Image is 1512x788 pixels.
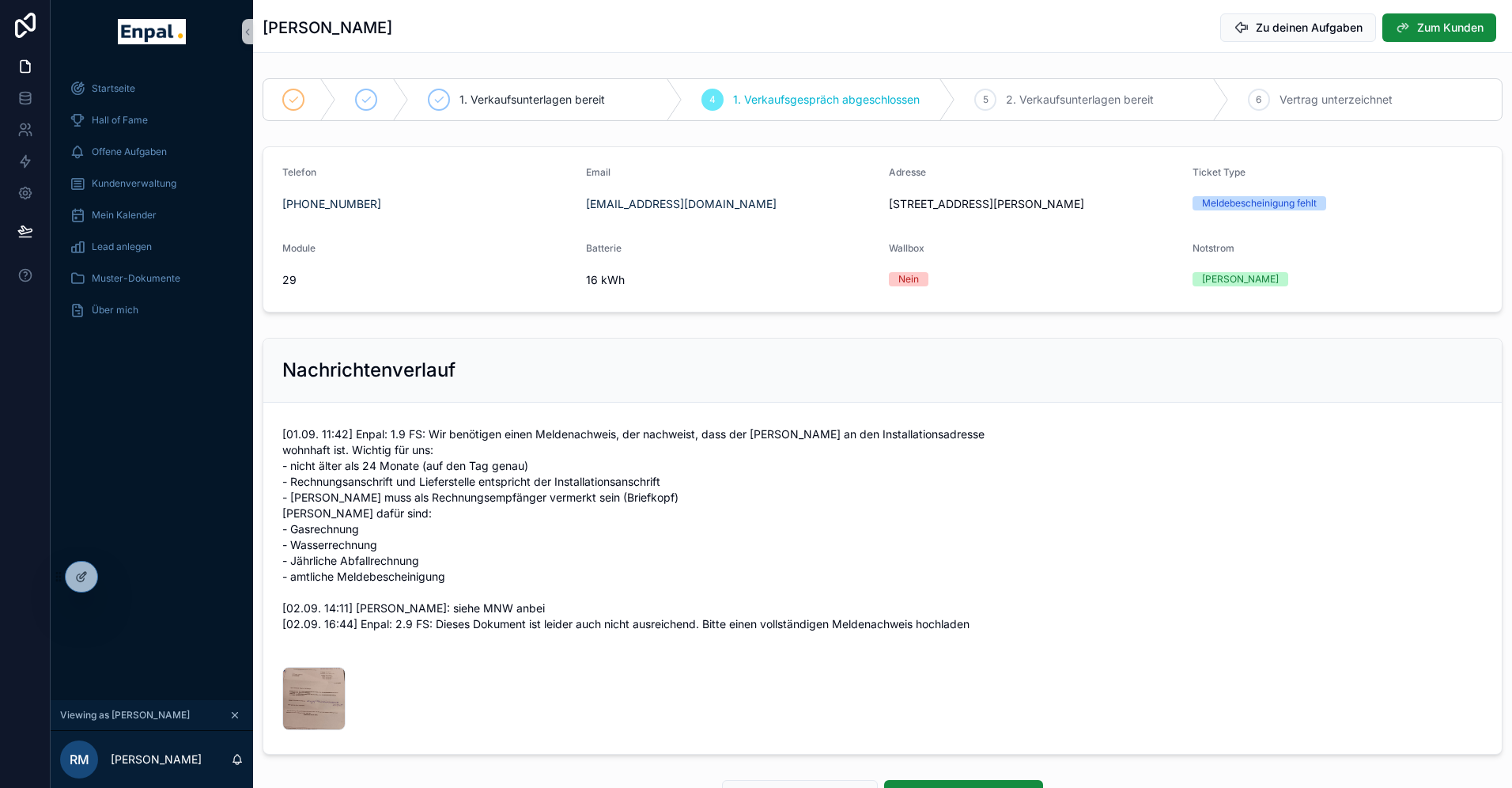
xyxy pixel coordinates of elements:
span: Ticket Type [1193,166,1246,178]
span: 5 [983,93,988,106]
span: 29 [282,272,573,288]
span: [STREET_ADDRESS][PERSON_NAME] [889,196,1180,212]
div: Meldebescheinigung fehlt [1202,196,1317,210]
span: Zu deinen Aufgaben [1256,20,1363,36]
button: Zu deinen Aufgaben [1220,13,1376,42]
span: Hall of Fame [92,114,148,127]
span: Kundenverwaltung [92,177,176,190]
span: 4 [709,93,716,106]
span: [01.09. 11:42] Enpal: 1.9 FS: Wir benötigen einen Meldenachweis, der nachweist, dass der [PERSON_... [282,426,1483,632]
span: Muster-Dokumente [92,272,180,285]
button: Zum Kunden [1382,13,1496,42]
span: Startseite [92,82,135,95]
a: Hall of Fame [60,106,244,134]
span: Zum Kunden [1417,20,1484,36]
a: Offene Aufgaben [60,138,244,166]
p: [PERSON_NAME] [111,752,202,767]
span: Vertrag unterzeichnet [1280,92,1393,108]
span: 1. Verkaufsgespräch abgeschlossen [733,92,920,108]
span: 16 kWh [586,272,877,288]
div: scrollable content [51,63,253,345]
span: Lead anlegen [92,241,152,253]
span: Wallbox [889,242,924,254]
span: Notstrom [1193,242,1234,254]
h1: [PERSON_NAME] [263,17,392,39]
span: Über mich [92,304,138,316]
div: Nein [898,272,919,286]
span: Mein Kalender [92,209,157,222]
div: [PERSON_NAME] [1202,272,1279,286]
span: RM [70,750,89,769]
a: Über mich [60,296,244,324]
span: Viewing as [PERSON_NAME] [60,709,190,722]
a: [PHONE_NUMBER] [282,196,381,212]
span: Telefon [282,166,316,178]
span: Adresse [889,166,926,178]
img: App logo [118,19,185,44]
a: [EMAIL_ADDRESS][DOMAIN_NAME] [586,196,777,212]
span: 1. Verkaufsunterlagen bereit [459,92,605,108]
a: Lead anlegen [60,233,244,261]
a: Mein Kalender [60,201,244,229]
span: Batterie [586,242,622,254]
span: Module [282,242,316,254]
span: 2. Verkaufsunterlagen bereit [1006,92,1154,108]
h2: Nachrichtenverlauf [282,358,455,383]
a: Kundenverwaltung [60,169,244,198]
a: Muster-Dokumente [60,264,244,293]
span: Offene Aufgaben [92,146,167,158]
span: Email [586,166,610,178]
span: 6 [1256,93,1261,106]
a: Startseite [60,74,244,103]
